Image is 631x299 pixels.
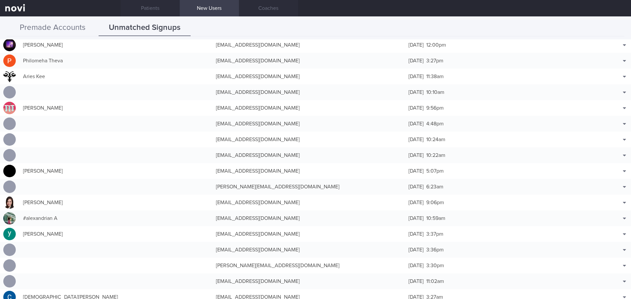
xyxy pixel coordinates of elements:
span: 10:59am [426,216,445,221]
span: [DATE] [409,121,424,126]
span: 10:24am [426,137,445,142]
span: 4:48pm [426,121,444,126]
div: [PERSON_NAME] [20,196,213,209]
span: [DATE] [409,105,424,111]
span: 11:02am [426,279,444,284]
div: [PERSON_NAME] [20,101,213,115]
div: [EMAIL_ADDRESS][DOMAIN_NAME] [213,133,406,146]
span: 10:22am [426,153,445,158]
div: [EMAIL_ADDRESS][DOMAIN_NAME] [213,227,406,241]
div: [EMAIL_ADDRESS][DOMAIN_NAME] [213,212,406,225]
button: Unmatched Signups [99,20,191,36]
span: [DATE] [409,153,424,158]
span: 9:56pm [426,105,444,111]
span: 3:37pm [426,231,443,237]
span: [DATE] [409,231,424,237]
span: 10:10am [426,90,444,95]
span: [DATE] [409,216,424,221]
div: [EMAIL_ADDRESS][DOMAIN_NAME] [213,117,406,130]
div: Philomeha Theva [20,54,213,67]
div: [EMAIL_ADDRESS][DOMAIN_NAME] [213,243,406,256]
span: 5:07pm [426,168,444,174]
div: [PERSON_NAME] [20,38,213,52]
span: 3:36pm [426,247,444,252]
span: 3:27pm [426,58,443,63]
span: 11:38am [426,74,444,79]
span: [DATE] [409,74,424,79]
button: Premade Accounts [7,20,99,36]
div: #alexandrian A [20,212,213,225]
div: [EMAIL_ADDRESS][DOMAIN_NAME] [213,164,406,178]
span: [DATE] [409,168,424,174]
span: 12:00pm [426,42,446,48]
span: [DATE] [409,90,424,95]
span: [DATE] [409,137,424,142]
div: [EMAIL_ADDRESS][DOMAIN_NAME] [213,38,406,52]
span: [DATE] [409,42,424,48]
div: Aries Kee [20,70,213,83]
span: 6:23am [426,184,443,189]
div: [PERSON_NAME] [20,227,213,241]
span: [DATE] [409,247,424,252]
div: [EMAIL_ADDRESS][DOMAIN_NAME] [213,54,406,67]
span: [DATE] [409,184,424,189]
div: [EMAIL_ADDRESS][DOMAIN_NAME] [213,149,406,162]
div: [EMAIL_ADDRESS][DOMAIN_NAME] [213,70,406,83]
div: [PERSON_NAME][EMAIL_ADDRESS][DOMAIN_NAME] [213,259,406,272]
div: [EMAIL_ADDRESS][DOMAIN_NAME] [213,86,406,99]
span: 3:30pm [426,263,444,268]
div: [PERSON_NAME][EMAIL_ADDRESS][DOMAIN_NAME] [213,180,406,193]
span: [DATE] [409,58,424,63]
span: [DATE] [409,200,424,205]
div: [EMAIL_ADDRESS][DOMAIN_NAME] [213,101,406,115]
span: 9:06pm [426,200,444,205]
div: [PERSON_NAME] [20,164,213,178]
div: [EMAIL_ADDRESS][DOMAIN_NAME] [213,275,406,288]
span: [DATE] [409,263,424,268]
span: [DATE] [409,279,424,284]
div: [EMAIL_ADDRESS][DOMAIN_NAME] [213,196,406,209]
